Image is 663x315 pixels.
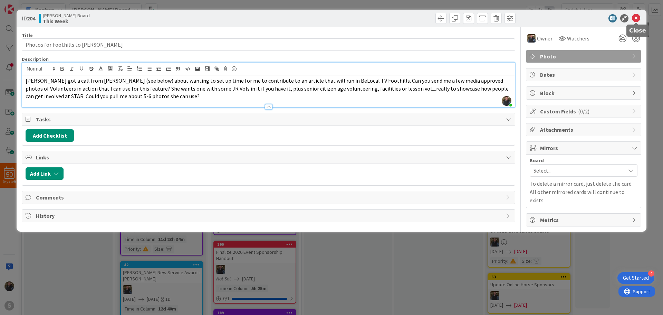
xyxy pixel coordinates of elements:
[26,129,74,142] button: Add Checklist
[534,166,622,175] span: Select...
[617,272,654,284] div: Open Get Started checklist, remaining modules: 4
[530,158,544,163] span: Board
[36,212,502,220] span: History
[540,52,628,61] span: Photo
[22,56,49,62] span: Description
[36,153,502,161] span: Links
[527,34,536,43] img: CC
[540,107,628,115] span: Custom Fields
[27,15,35,22] b: 204
[43,13,90,18] span: [PERSON_NAME] Board
[43,18,90,24] b: This Week
[502,96,511,106] img: QGFSofeIA4absrxn6bDbqycnJpUOio2d.jpg
[36,115,502,123] span: Tasks
[22,32,33,38] label: Title
[26,167,64,180] button: Add Link
[567,34,589,43] span: Watchers
[540,126,628,134] span: Attachments
[540,216,628,224] span: Metrics
[629,27,646,34] h5: Close
[540,71,628,79] span: Dates
[578,108,589,115] span: ( 0/2 )
[648,270,654,277] div: 4
[540,89,628,97] span: Block
[530,179,637,204] p: To delete a mirror card, just delete the card. All other mirrored cards will continue to exists.
[540,144,628,152] span: Mirrors
[15,1,31,9] span: Support
[22,38,515,51] input: type card name here...
[623,275,649,281] div: Get Started
[26,77,510,100] span: [PERSON_NAME] got a call from [PERSON_NAME] (see below) about wanting to set up time for me to co...
[22,14,35,22] span: ID
[36,193,502,202] span: Comments
[537,34,552,43] span: Owner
